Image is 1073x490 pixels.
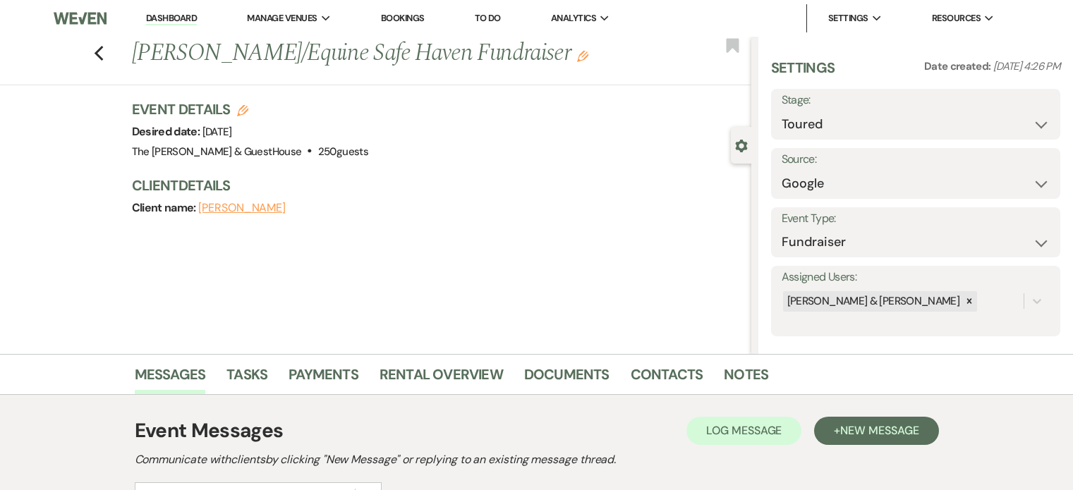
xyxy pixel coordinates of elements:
h3: Settings [771,58,835,89]
a: Tasks [226,363,267,394]
span: Manage Venues [247,11,317,25]
a: Messages [135,363,206,394]
a: Contacts [631,363,703,394]
a: Rental Overview [380,363,503,394]
h1: [PERSON_NAME]/Equine Safe Haven Fundraiser [132,37,622,71]
a: Payments [289,363,358,394]
a: Notes [724,363,768,394]
img: Weven Logo [54,4,107,33]
a: Dashboard [146,12,197,25]
span: [DATE] 4:26 PM [993,59,1060,73]
button: [PERSON_NAME] [198,202,286,214]
label: Assigned Users: [782,267,1050,288]
h3: Event Details [132,99,368,119]
span: Client name: [132,200,199,215]
span: Settings [828,11,868,25]
span: Date created: [924,59,993,73]
h3: Client Details [132,176,737,195]
a: Bookings [381,12,425,24]
h2: Communicate with clients by clicking "New Message" or replying to an existing message thread. [135,451,939,468]
button: Edit [577,49,588,62]
a: To Do [475,12,501,24]
span: New Message [840,423,919,438]
span: Analytics [551,11,596,25]
button: Close lead details [735,138,748,152]
label: Source: [782,149,1050,170]
h1: Event Messages [135,416,284,446]
span: [DATE] [202,125,232,139]
button: Log Message [686,417,801,445]
div: [PERSON_NAME] & [PERSON_NAME] [783,291,962,312]
a: Documents [524,363,610,394]
span: 250 guests [318,145,368,159]
span: The [PERSON_NAME] & GuestHouse [132,145,302,159]
span: Resources [932,11,981,25]
label: Stage: [782,90,1050,111]
span: Log Message [706,423,782,438]
button: +New Message [814,417,938,445]
span: Desired date: [132,124,202,139]
label: Event Type: [782,209,1050,229]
